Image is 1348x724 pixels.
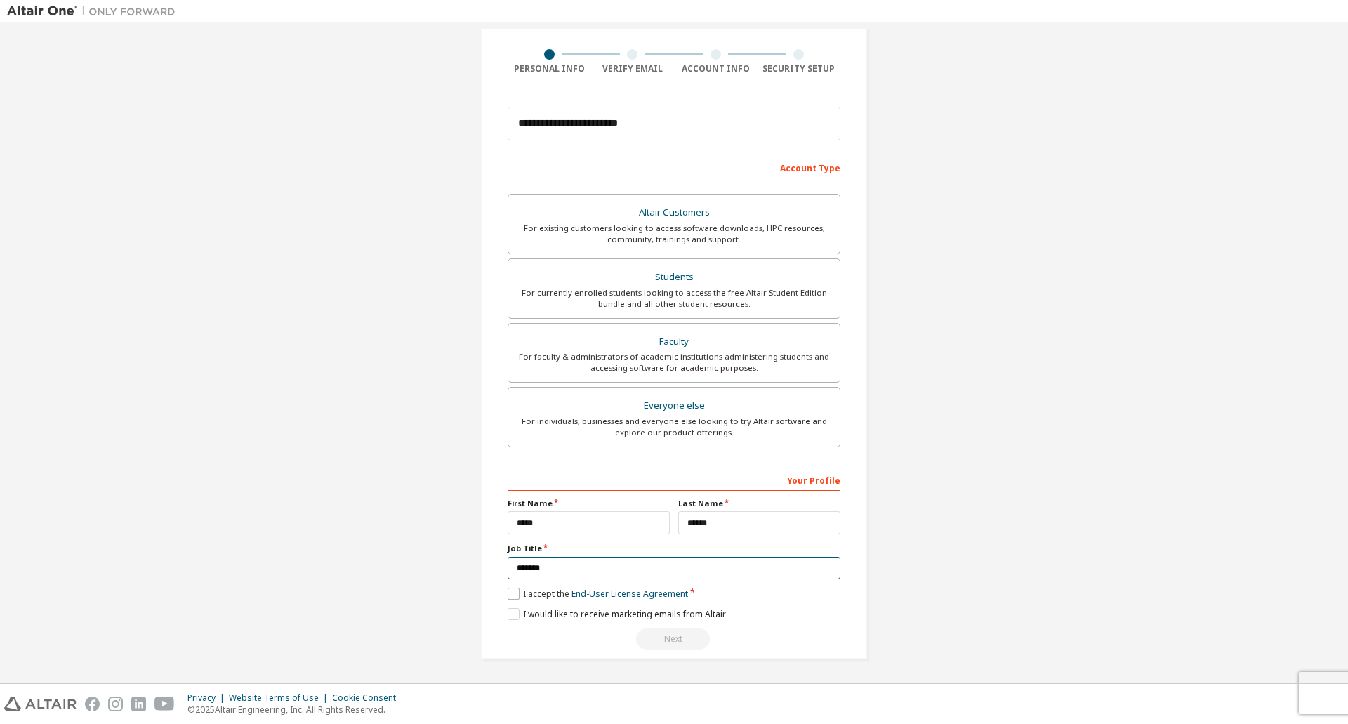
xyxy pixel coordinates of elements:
[517,223,831,245] div: For existing customers looking to access software downloads, HPC resources, community, trainings ...
[508,498,670,509] label: First Name
[517,287,831,310] div: For currently enrolled students looking to access the free Altair Student Edition bundle and all ...
[108,697,123,711] img: instagram.svg
[508,468,840,491] div: Your Profile
[517,203,831,223] div: Altair Customers
[571,588,688,600] a: End-User License Agreement
[508,588,688,600] label: I accept the
[517,396,831,416] div: Everyone else
[4,697,77,711] img: altair_logo.svg
[85,697,100,711] img: facebook.svg
[508,156,840,178] div: Account Type
[674,63,758,74] div: Account Info
[131,697,146,711] img: linkedin.svg
[332,692,404,704] div: Cookie Consent
[508,628,840,650] div: Read and acccept EULA to continue
[758,63,841,74] div: Security Setup
[517,332,831,352] div: Faculty
[187,692,229,704] div: Privacy
[508,543,840,554] label: Job Title
[7,4,183,18] img: Altair One
[154,697,175,711] img: youtube.svg
[517,268,831,287] div: Students
[678,498,840,509] label: Last Name
[187,704,404,716] p: © 2025 Altair Engineering, Inc. All Rights Reserved.
[591,63,675,74] div: Verify Email
[508,608,726,620] label: I would like to receive marketing emails from Altair
[229,692,332,704] div: Website Terms of Use
[517,416,831,438] div: For individuals, businesses and everyone else looking to try Altair software and explore our prod...
[508,63,591,74] div: Personal Info
[517,351,831,374] div: For faculty & administrators of academic institutions administering students and accessing softwa...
